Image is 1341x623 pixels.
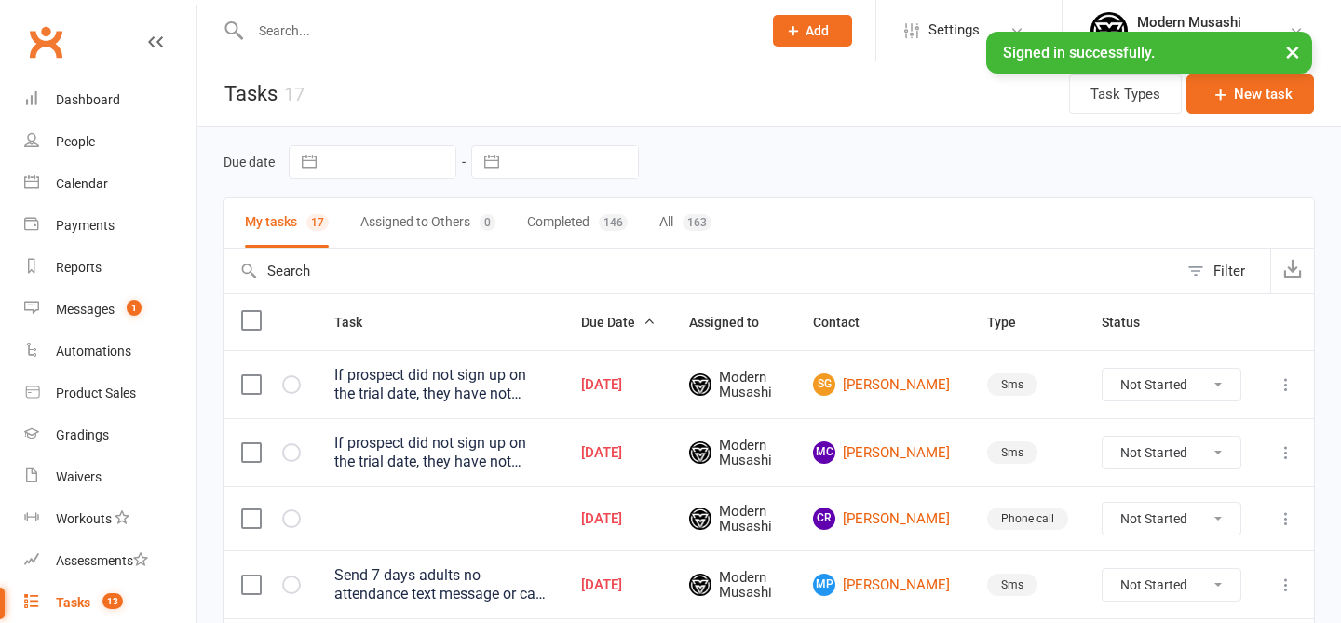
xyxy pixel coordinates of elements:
[284,83,305,105] div: 17
[480,214,495,231] div: 0
[56,302,115,317] div: Messages
[56,595,90,610] div: Tasks
[813,441,954,464] a: MC[PERSON_NAME]
[659,198,711,248] button: All163
[223,155,275,169] label: Due date
[813,508,954,530] a: CR[PERSON_NAME]
[581,511,656,527] div: [DATE]
[24,540,196,582] a: Assessments
[987,373,1037,396] div: Sms
[56,176,108,191] div: Calendar
[1178,249,1270,293] button: Filter
[24,414,196,456] a: Gradings
[334,434,548,471] div: If prospect did not sign up on the trial date, they have not already organised a second trial or ...
[527,198,628,248] button: Completed146
[813,508,835,530] span: CR
[813,373,835,396] span: SG
[24,498,196,540] a: Workouts
[581,311,656,333] button: Due Date
[24,372,196,414] a: Product Sales
[987,508,1068,530] div: Phone call
[245,18,749,44] input: Search...
[24,163,196,205] a: Calendar
[24,247,196,289] a: Reports
[813,373,954,396] a: SG[PERSON_NAME]
[56,511,112,526] div: Workouts
[224,249,1178,293] input: Search
[581,577,656,593] div: [DATE]
[334,315,383,330] span: Task
[24,121,196,163] a: People
[24,331,196,372] a: Automations
[813,574,954,596] a: MP[PERSON_NAME]
[987,574,1037,596] div: Sms
[1137,31,1284,47] div: Modern [PERSON_NAME]
[987,311,1036,333] button: Type
[197,61,305,126] h1: Tasks
[56,134,95,149] div: People
[813,315,880,330] span: Contact
[689,504,779,535] span: Modern Musashi
[987,441,1037,464] div: Sms
[1102,311,1160,333] button: Status
[56,344,131,359] div: Automations
[1069,74,1182,114] button: Task Types
[689,570,779,601] span: Modern Musashi
[987,315,1036,330] span: Type
[1137,14,1284,31] div: Modern Musashi
[689,574,711,596] img: Modern Musashi
[56,260,102,275] div: Reports
[102,593,123,609] span: 13
[360,198,495,248] button: Assigned to Others0
[22,19,69,65] a: Clubworx
[773,15,852,47] button: Add
[689,373,711,396] img: Modern Musashi
[689,370,779,400] span: Modern Musashi
[245,198,329,248] button: My tasks17
[24,79,196,121] a: Dashboard
[581,315,656,330] span: Due Date
[56,469,102,484] div: Waivers
[1090,12,1128,49] img: thumb_image1750915221.png
[56,386,136,400] div: Product Sales
[689,315,779,330] span: Assigned to
[24,205,196,247] a: Payments
[1213,260,1245,282] div: Filter
[24,456,196,498] a: Waivers
[1102,315,1160,330] span: Status
[599,214,628,231] div: 146
[56,92,120,107] div: Dashboard
[334,566,548,603] div: Send 7 days adults no attendance text message or call parent if kid
[56,553,148,568] div: Assessments
[806,23,829,38] span: Add
[581,377,656,393] div: [DATE]
[928,9,980,51] span: Settings
[334,366,548,403] div: If prospect did not sign up on the trial date, they have not already organised a second trial or ...
[689,508,711,530] img: Modern Musashi
[1276,32,1309,72] button: ×
[813,441,835,464] span: MC
[1186,74,1314,114] button: New task
[581,445,656,461] div: [DATE]
[56,218,115,233] div: Payments
[689,311,779,333] button: Assigned to
[127,300,142,316] span: 1
[689,441,711,464] img: Modern Musashi
[813,574,835,596] span: MP
[334,311,383,333] button: Task
[689,438,779,468] span: Modern Musashi
[683,214,711,231] div: 163
[306,214,329,231] div: 17
[56,427,109,442] div: Gradings
[1003,44,1155,61] span: Signed in successfully.
[24,289,196,331] a: Messages 1
[813,311,880,333] button: Contact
